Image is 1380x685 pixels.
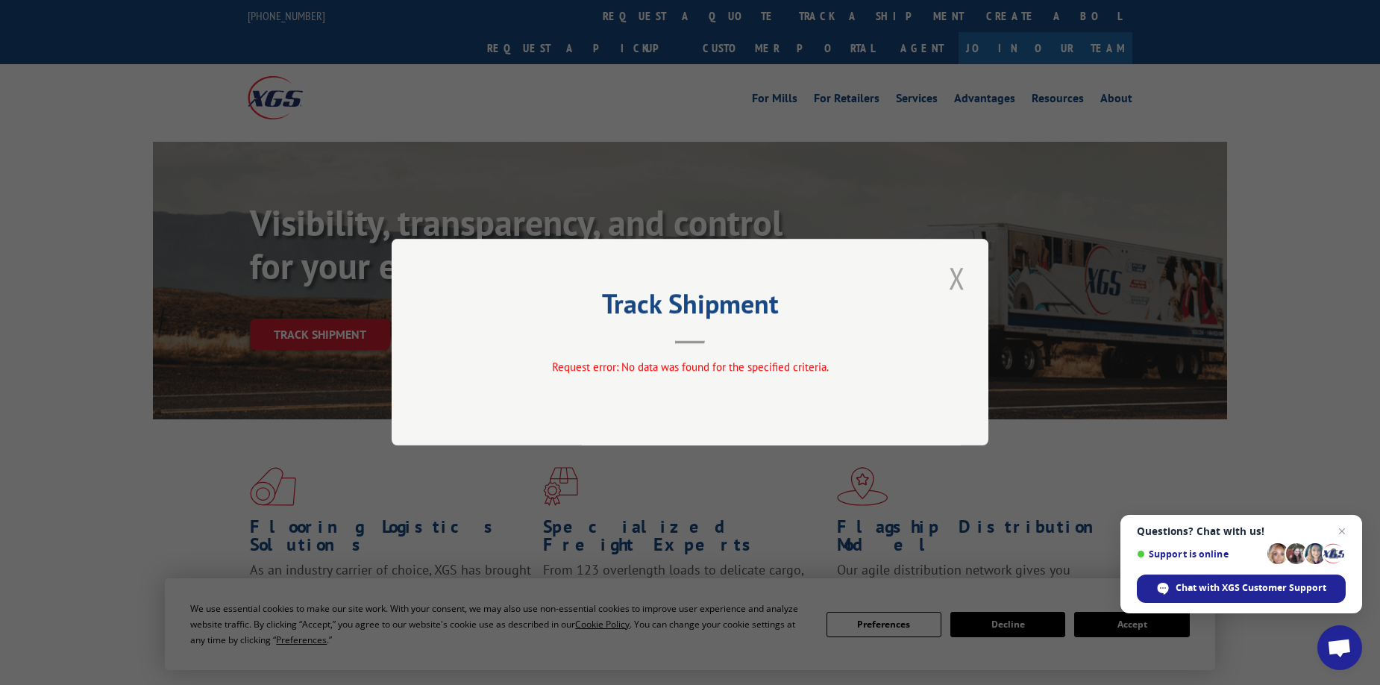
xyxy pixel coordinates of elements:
span: Request error: No data was found for the specified criteria. [552,360,829,375]
span: Support is online [1137,548,1262,560]
span: Chat with XGS Customer Support [1137,575,1346,603]
button: Close modal [944,257,970,298]
span: Questions? Chat with us! [1137,525,1346,537]
h2: Track Shipment [466,293,914,322]
a: Open chat [1317,625,1362,670]
span: Chat with XGS Customer Support [1176,581,1326,595]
